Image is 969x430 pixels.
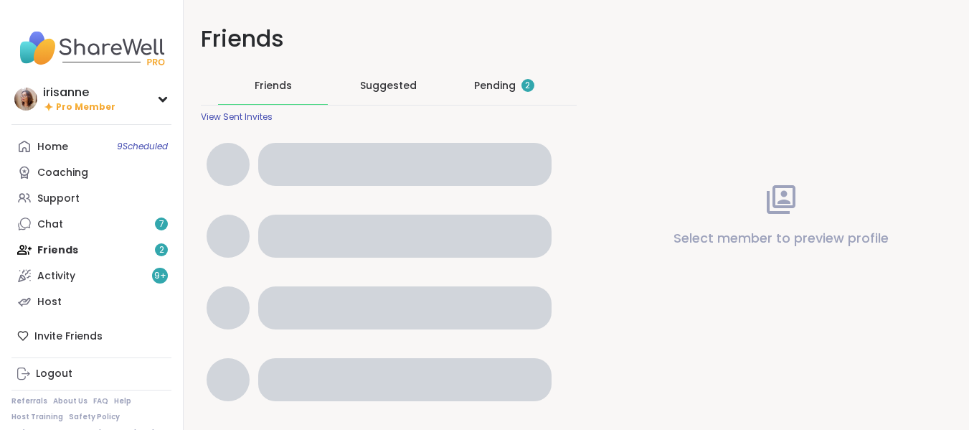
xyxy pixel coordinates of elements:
a: Host Training [11,412,63,422]
a: Referrals [11,396,47,406]
a: Host [11,289,171,314]
div: Home [37,140,68,154]
div: Logout [36,367,72,381]
div: Pending [474,78,534,93]
span: 9 + [154,270,166,282]
span: 9 Scheduled [117,141,168,152]
a: FAQ [93,396,108,406]
span: Pro Member [56,101,115,113]
img: irisanne [14,88,37,111]
div: Chat [37,218,63,232]
p: Select member to preview profile [673,228,889,248]
div: irisanne [43,85,115,101]
span: Friends [255,78,292,93]
a: Safety Policy [69,412,120,422]
h1: Friends [201,23,577,55]
span: 7 [159,218,164,230]
div: Activity [37,269,75,284]
a: Logout [11,361,171,387]
div: Host [37,295,62,309]
a: Chat7 [11,211,171,237]
div: Invite Friends [11,323,171,349]
a: Activity9+ [11,263,171,289]
div: Support [37,192,80,206]
div: Coaching [37,166,88,180]
a: Home9Scheduled [11,134,171,159]
span: Suggested [360,78,417,93]
span: 2 [525,80,530,92]
a: About Us [53,396,88,406]
div: View Sent Invites [201,111,273,123]
a: Help [114,396,131,406]
a: Support [11,185,171,211]
img: ShareWell Nav Logo [11,23,171,73]
a: Coaching [11,159,171,185]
